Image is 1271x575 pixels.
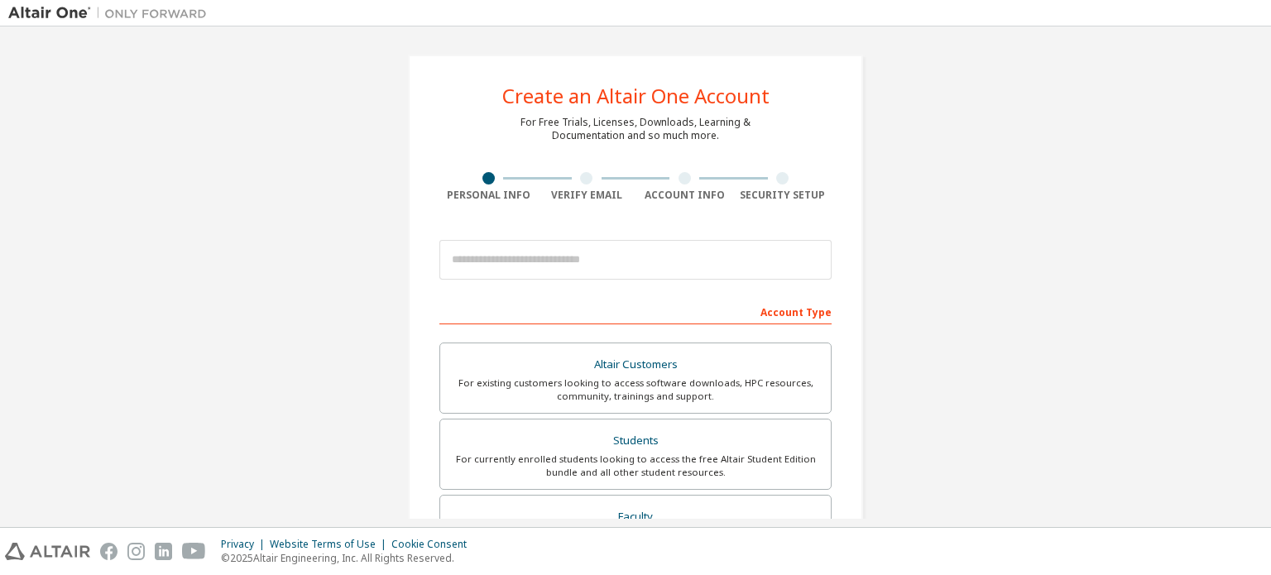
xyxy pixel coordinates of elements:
div: Account Info [635,189,734,202]
div: Faculty [450,506,821,529]
img: instagram.svg [127,543,145,560]
div: Website Terms of Use [270,538,391,551]
img: Altair One [8,5,215,22]
img: altair_logo.svg [5,543,90,560]
div: Account Type [439,298,832,324]
img: facebook.svg [100,543,118,560]
p: © 2025 Altair Engineering, Inc. All Rights Reserved. [221,551,477,565]
div: Personal Info [439,189,538,202]
div: Create an Altair One Account [502,86,770,106]
div: For Free Trials, Licenses, Downloads, Learning & Documentation and so much more. [520,116,751,142]
div: For existing customers looking to access software downloads, HPC resources, community, trainings ... [450,376,821,403]
div: Verify Email [538,189,636,202]
div: Students [450,429,821,453]
img: linkedin.svg [155,543,172,560]
div: Cookie Consent [391,538,477,551]
div: For currently enrolled students looking to access the free Altair Student Edition bundle and all ... [450,453,821,479]
div: Altair Customers [450,353,821,376]
img: youtube.svg [182,543,206,560]
div: Security Setup [734,189,832,202]
div: Privacy [221,538,270,551]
